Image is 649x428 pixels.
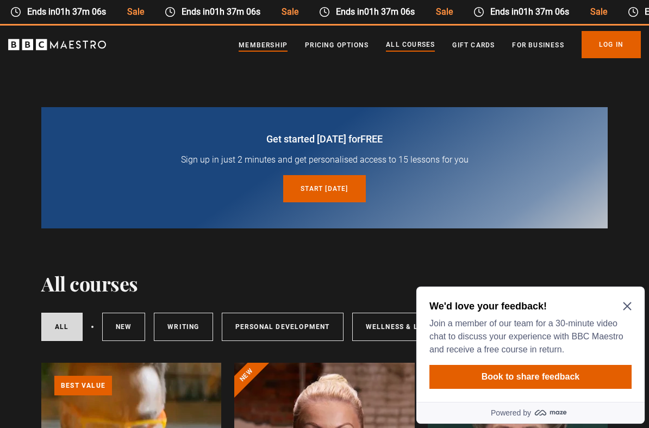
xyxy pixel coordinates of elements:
a: Membership [239,40,288,51]
time: 01h 37m 06s [55,7,106,17]
a: Pricing Options [305,40,369,51]
span: Ends in [21,5,116,18]
a: Start [DATE] [283,175,365,202]
span: Ends in [484,5,579,18]
h2: We'd love your feedback! [17,17,215,30]
span: Sale [425,5,463,18]
div: Optional study invitation [4,4,233,141]
svg: BBC Maestro [8,36,106,53]
span: Sale [579,5,617,18]
time: 01h 37m 06s [519,7,569,17]
a: All Courses [386,39,435,51]
a: Personal Development [222,313,344,341]
span: Sale [117,5,154,18]
button: Book to share feedback [17,83,220,107]
span: free [360,133,383,145]
a: Gift Cards [452,40,495,51]
nav: Primary [239,31,641,58]
a: Writing [154,313,213,341]
a: All [41,313,83,341]
span: Ends in [176,5,271,18]
span: Sale [271,5,309,18]
a: New [102,313,146,341]
h1: All courses [41,272,138,295]
h2: Get started [DATE] for [67,133,582,145]
a: Log In [582,31,641,58]
p: Sign up in just 2 minutes and get personalised access to 15 lessons for you [67,153,582,166]
p: Best value [54,376,112,395]
a: Wellness & Lifestyle [352,313,466,341]
p: Join a member of our team for a 30-minute video chat to discuss your experience with BBC Maestro ... [17,35,215,74]
time: 01h 37m 06s [210,7,260,17]
a: Powered by maze [4,120,233,141]
span: Ends in [330,5,425,18]
time: 01h 37m 06s [364,7,415,17]
a: For business [512,40,564,51]
button: Close Maze Prompt [211,20,220,28]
